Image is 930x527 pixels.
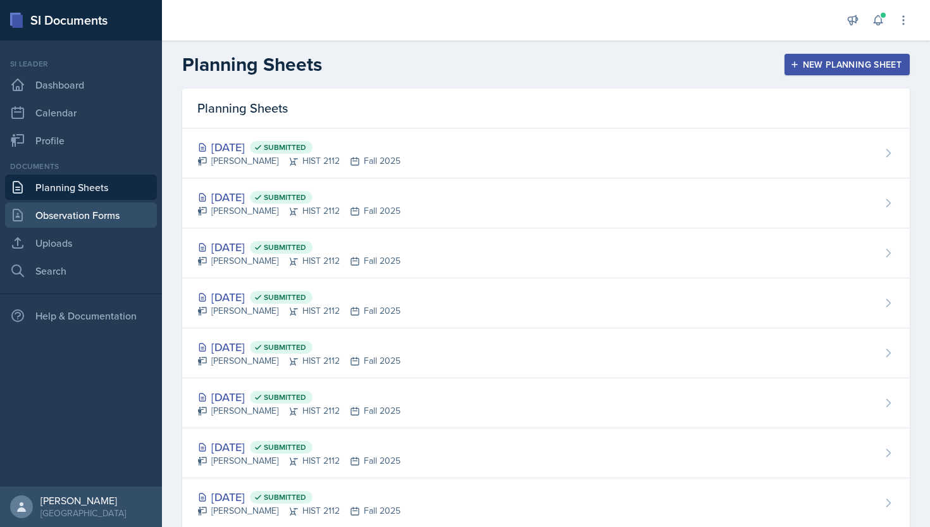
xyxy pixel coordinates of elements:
a: Uploads [5,230,157,256]
div: [PERSON_NAME] HIST 2112 Fall 2025 [197,204,400,218]
a: [DATE] Submitted [PERSON_NAME]HIST 2112Fall 2025 [182,178,910,228]
a: [DATE] Submitted [PERSON_NAME]HIST 2112Fall 2025 [182,278,910,328]
div: [DATE] [197,388,400,406]
button: New Planning Sheet [784,54,910,75]
a: Calendar [5,100,157,125]
div: [DATE] [197,189,400,206]
div: [DATE] [197,338,400,356]
div: [DATE] [197,438,400,456]
div: Help & Documentation [5,303,157,328]
div: [DATE] [197,139,400,156]
div: [PERSON_NAME] HIST 2112 Fall 2025 [197,454,400,468]
a: [DATE] Submitted [PERSON_NAME]HIST 2112Fall 2025 [182,328,910,378]
span: Submitted [264,192,306,202]
div: [PERSON_NAME] HIST 2112 Fall 2025 [197,304,400,318]
span: Submitted [264,342,306,352]
div: [PERSON_NAME] HIST 2112 Fall 2025 [197,504,400,518]
span: Submitted [264,442,306,452]
span: Submitted [264,242,306,252]
a: [DATE] Submitted [PERSON_NAME]HIST 2112Fall 2025 [182,228,910,278]
div: [PERSON_NAME] HIST 2112 Fall 2025 [197,254,400,268]
a: [DATE] Submitted [PERSON_NAME]HIST 2112Fall 2025 [182,428,910,478]
a: Planning Sheets [5,175,157,200]
div: [PERSON_NAME] HIST 2112 Fall 2025 [197,154,400,168]
span: Submitted [264,492,306,502]
div: Planning Sheets [182,89,910,128]
div: [PERSON_NAME] HIST 2112 Fall 2025 [197,354,400,368]
a: [DATE] Submitted [PERSON_NAME]HIST 2112Fall 2025 [182,128,910,178]
div: New Planning Sheet [793,59,902,70]
div: [PERSON_NAME] [40,494,126,507]
a: Observation Forms [5,202,157,228]
div: Si leader [5,58,157,70]
a: Search [5,258,157,283]
span: Submitted [264,392,306,402]
span: Submitted [264,142,306,152]
a: Dashboard [5,72,157,97]
span: Submitted [264,292,306,302]
div: Documents [5,161,157,172]
a: Profile [5,128,157,153]
a: [DATE] Submitted [PERSON_NAME]HIST 2112Fall 2025 [182,378,910,428]
h2: Planning Sheets [182,53,322,76]
div: [DATE] [197,288,400,306]
div: [PERSON_NAME] HIST 2112 Fall 2025 [197,404,400,418]
div: [DATE] [197,488,400,505]
div: [DATE] [197,239,400,256]
div: [GEOGRAPHIC_DATA] [40,507,126,519]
